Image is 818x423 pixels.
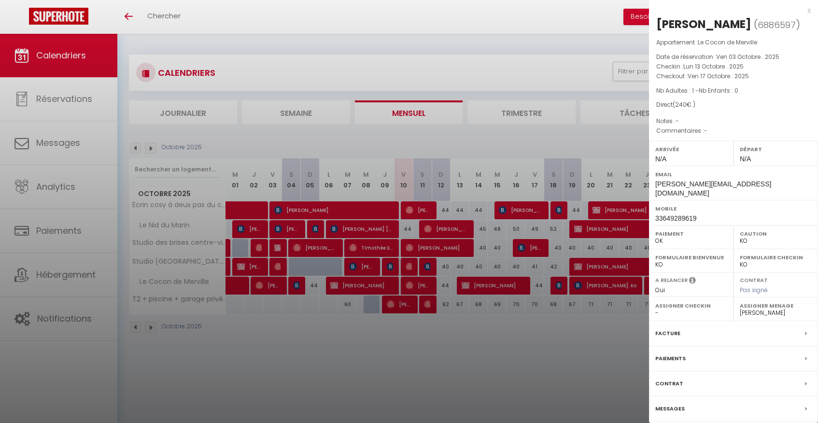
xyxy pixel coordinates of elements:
[699,86,738,95] span: Nb Enfants : 0
[675,100,687,109] span: 240
[740,144,812,154] label: Départ
[716,53,779,61] span: Ven 03 Octobre . 2025
[740,253,812,262] label: Formulaire Checkin
[740,276,768,282] label: Contrat
[673,100,695,109] span: ( € )
[740,286,768,294] span: Pas signé
[655,276,688,284] label: A relancer
[754,18,800,31] span: ( )
[689,276,696,287] i: Sélectionner OUI si vous souhaiter envoyer les séquences de messages post-checkout
[655,379,683,389] label: Contrat
[740,301,812,310] label: Assigner Menage
[655,404,685,414] label: Messages
[683,62,744,70] span: Lun 13 Octobre . 2025
[688,72,749,80] span: Ven 17 Octobre . 2025
[740,155,751,163] span: N/A
[758,19,796,31] span: 6886597
[656,86,738,95] span: Nb Adultes : 1 -
[656,116,811,126] p: Notes :
[655,214,697,222] span: 33649289619
[655,229,727,239] label: Paiement
[655,155,666,163] span: N/A
[655,180,771,197] span: [PERSON_NAME][EMAIL_ADDRESS][DOMAIN_NAME]
[649,5,811,16] div: x
[676,117,679,125] span: -
[655,144,727,154] label: Arrivée
[656,38,811,47] p: Appartement :
[655,301,727,310] label: Assigner Checkin
[656,126,811,136] p: Commentaires :
[656,16,751,32] div: [PERSON_NAME]
[655,328,680,338] label: Facture
[656,100,811,110] div: Direct
[656,62,811,71] p: Checkin :
[698,38,757,46] span: Le Cocon de Merville
[655,204,812,213] label: Mobile
[656,52,811,62] p: Date de réservation :
[655,353,686,364] label: Paiements
[656,71,811,81] p: Checkout :
[740,229,812,239] label: Caution
[704,127,707,135] span: -
[655,169,812,179] label: Email
[655,253,727,262] label: Formulaire Bienvenue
